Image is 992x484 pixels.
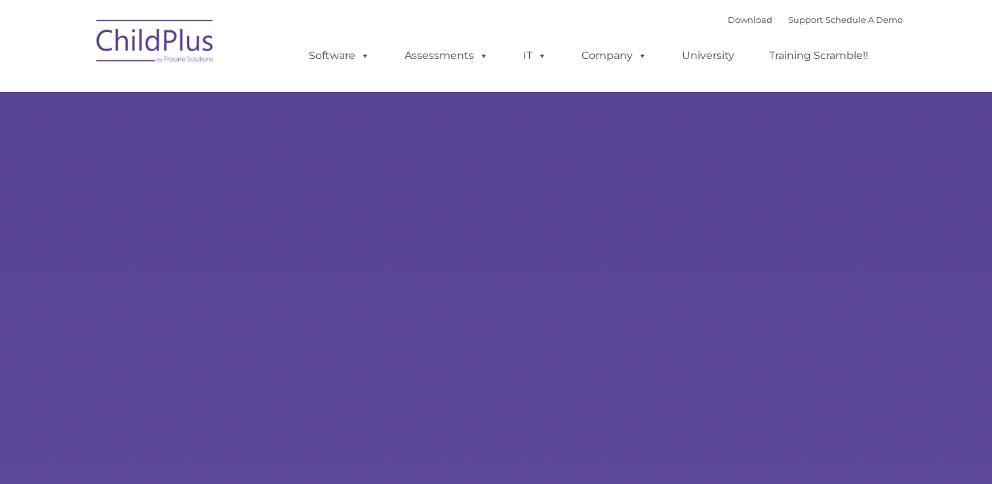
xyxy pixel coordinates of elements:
a: Download [728,14,772,25]
a: Training Scramble!! [756,43,881,69]
a: Assessments [391,43,502,69]
a: IT [510,43,560,69]
img: ChildPlus by Procare Solutions [90,10,221,76]
a: Schedule A Demo [825,14,903,25]
a: Company [568,43,660,69]
a: Support [788,14,823,25]
a: University [669,43,747,69]
font: | [728,14,903,25]
a: Software [296,43,383,69]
